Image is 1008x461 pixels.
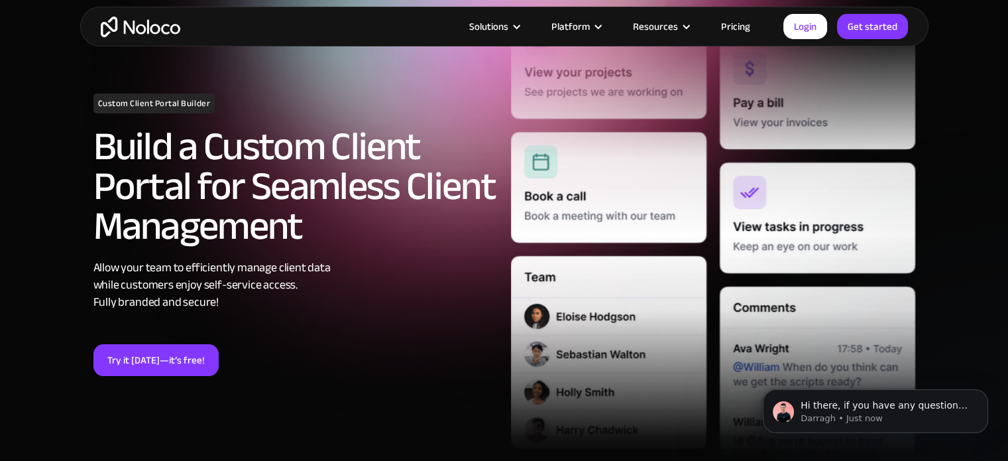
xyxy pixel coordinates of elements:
a: Login [783,14,827,39]
div: Platform [551,18,590,35]
a: home [101,17,180,37]
a: Pricing [704,18,767,35]
h1: Custom Client Portal Builder [93,94,215,113]
div: Allow your team to efficiently manage client data while customers enjoy self-service access. Full... [93,259,498,311]
h2: Build a Custom Client Portal for Seamless Client Management [93,127,498,246]
div: Solutions [453,18,535,35]
div: Resources [616,18,704,35]
a: Try it [DATE]—it’s free! [93,344,219,376]
div: Resources [633,18,678,35]
div: Solutions [469,18,508,35]
iframe: Intercom notifications message [743,362,1008,454]
a: Get started [837,14,908,39]
div: Platform [535,18,616,35]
